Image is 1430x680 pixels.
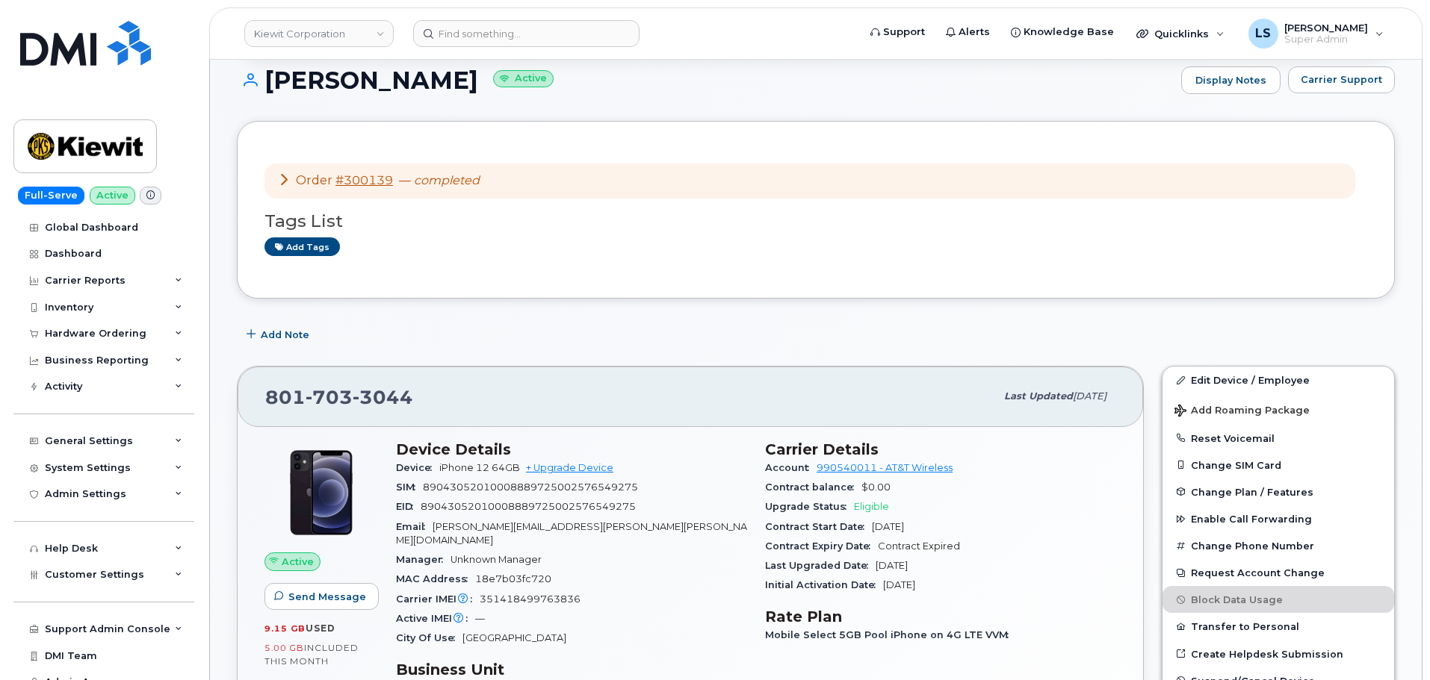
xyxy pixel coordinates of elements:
span: Change Plan / Features [1191,486,1313,497]
a: + Upgrade Device [526,462,613,473]
span: 5.00 GB [264,643,304,653]
span: Active IMEI [396,613,475,624]
span: Carrier Support [1301,72,1382,87]
span: Initial Activation Date [765,579,883,590]
span: [DATE] [1073,390,1106,402]
em: completed [414,173,480,187]
span: Quicklinks [1154,28,1209,40]
span: Contract Expired [878,540,960,552]
button: Carrier Support [1288,66,1395,93]
h3: Rate Plan [765,608,1116,626]
a: Knowledge Base [1000,17,1124,47]
span: LS [1255,25,1271,43]
button: Request Account Change [1163,559,1394,586]
span: Carrier IMEI [396,593,480,605]
span: Support [883,25,925,40]
span: Order [296,173,332,187]
span: Unknown Manager [451,554,542,565]
span: SIM [396,481,423,493]
span: [PERSON_NAME] [1284,22,1368,34]
button: Transfer to Personal [1163,613,1394,640]
a: Kiewit Corporation [244,20,394,47]
button: Send Message [264,583,379,610]
span: 351418499763836 [480,593,581,605]
span: [DATE] [883,579,915,590]
div: Luke Schroeder [1238,19,1394,49]
a: Support [860,17,935,47]
span: Contract Start Date [765,521,872,532]
span: [DATE] [872,521,904,532]
span: 801 [265,386,413,408]
span: $0.00 [861,481,891,493]
span: — [399,173,480,187]
button: Change Phone Number [1163,532,1394,559]
span: Add Note [261,328,309,342]
button: Add Roaming Package [1163,394,1394,425]
span: Super Admin [1284,34,1368,46]
h1: [PERSON_NAME] [237,67,1174,93]
span: Send Message [288,590,366,604]
a: Edit Device / Employee [1163,366,1394,393]
span: Eligible [854,501,889,512]
span: included this month [264,642,359,667]
span: City Of Use [396,632,462,643]
span: MAC Address [396,573,475,584]
button: Change SIM Card [1163,452,1394,478]
h3: Business Unit [396,661,747,679]
span: 89043052010008889725002576549275 [423,481,638,493]
span: [DATE] [876,560,908,571]
span: Last Upgraded Date [765,560,876,571]
span: Contract balance [765,481,861,493]
span: EID [396,501,421,512]
span: 703 [306,386,353,408]
h3: Tags List [264,212,1367,231]
span: Mobile Select 5GB Pool iPhone on 4G LTE VVM [765,629,1016,640]
span: iPhone 12 64GB [439,462,520,473]
iframe: Messenger Launcher [1365,615,1419,669]
input: Find something... [413,20,640,47]
span: Active [282,555,314,569]
span: 89043052010008889725002576549275 [421,501,636,512]
a: Add tags [264,237,340,256]
span: Last updated [1004,390,1073,402]
span: [PERSON_NAME][EMAIL_ADDRESS][PERSON_NAME][PERSON_NAME][DOMAIN_NAME] [396,521,747,546]
span: 18e7b03fc720 [475,573,551,584]
button: Block Data Usage [1163,586,1394,613]
span: 9.15 GB [264,623,306,634]
span: Enable Call Forwarding [1191,514,1312,525]
h3: Carrier Details [765,440,1116,458]
a: Alerts [935,17,1000,47]
small: Active [493,70,554,87]
span: Contract Expiry Date [765,540,878,552]
span: [GEOGRAPHIC_DATA] [462,632,566,643]
a: Display Notes [1181,66,1281,95]
a: Create Helpdesk Submission [1163,640,1394,667]
span: Device [396,462,439,473]
span: Add Roaming Package [1174,405,1310,419]
button: Change Plan / Features [1163,478,1394,505]
img: iPhone_12.jpg [276,448,366,537]
span: Upgrade Status [765,501,854,512]
button: Add Note [237,321,322,348]
span: Email [396,521,433,532]
span: Knowledge Base [1024,25,1114,40]
a: #300139 [335,173,393,187]
span: — [475,613,485,624]
button: Reset Voicemail [1163,425,1394,452]
h3: Device Details [396,440,747,458]
span: used [306,623,335,634]
button: Enable Call Forwarding [1163,505,1394,532]
span: 3044 [353,386,413,408]
span: Manager [396,554,451,565]
div: Quicklinks [1126,19,1235,49]
a: 990540011 - AT&T Wireless [817,462,953,473]
span: Account [765,462,817,473]
span: Alerts [959,25,990,40]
